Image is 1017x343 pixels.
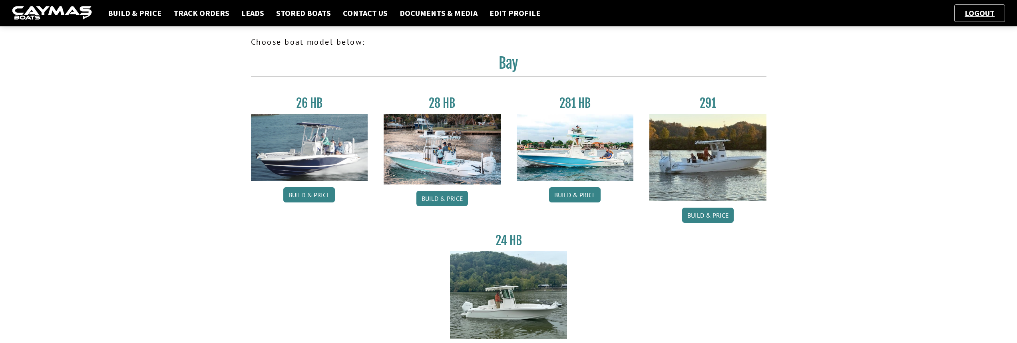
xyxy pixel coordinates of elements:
[549,187,601,202] a: Build & Price
[450,233,567,248] h3: 24 HB
[237,8,268,18] a: Leads
[251,96,368,111] h3: 26 HB
[486,8,544,18] a: Edit Profile
[396,8,482,18] a: Documents & Media
[517,114,634,181] img: 28-hb-twin.jpg
[682,208,734,223] a: Build & Price
[251,54,766,77] h2: Bay
[517,96,634,111] h3: 281 HB
[649,114,766,201] img: 291_Thumbnail.jpg
[384,114,501,184] img: 28_hb_thumbnail_for_caymas_connect.jpg
[251,36,766,48] p: Choose boat model below:
[961,8,999,18] a: Logout
[283,187,335,202] a: Build & Price
[649,96,766,111] h3: 291
[251,114,368,181] img: 26_new_photo_resized.jpg
[416,191,468,206] a: Build & Price
[384,96,501,111] h3: 28 HB
[450,251,567,339] img: 24_HB_thumbnail.jpg
[339,8,392,18] a: Contact Us
[104,8,165,18] a: Build & Price
[272,8,335,18] a: Stored Boats
[12,6,92,21] img: caymas-dealer-connect-2ed40d3bc7270c1d8d7ffb4b79bf05adc795679939227970def78ec6f6c03838.gif
[169,8,233,18] a: Track Orders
